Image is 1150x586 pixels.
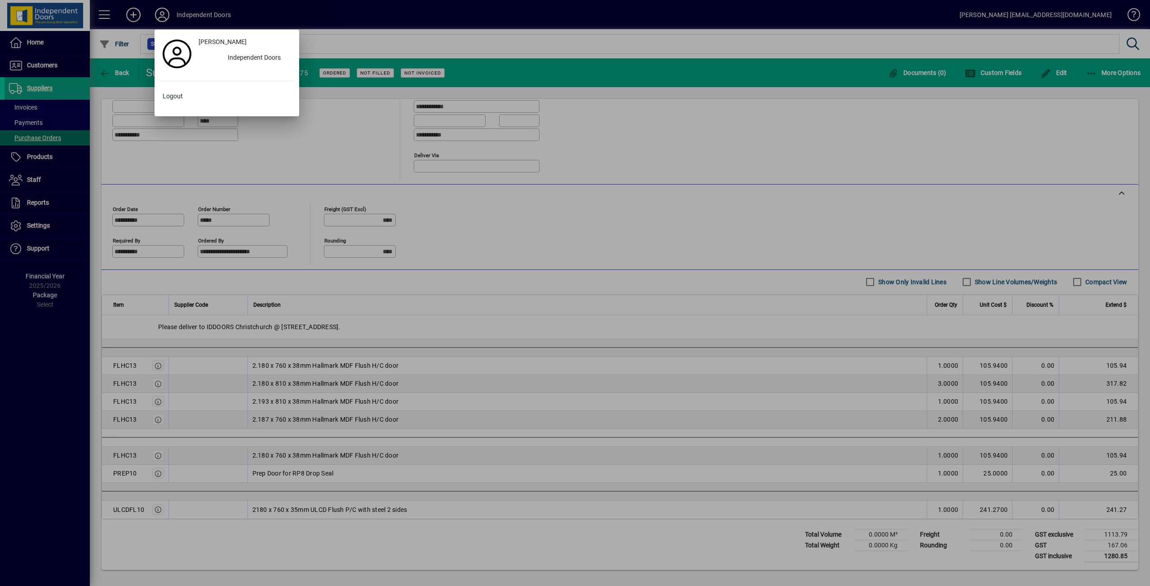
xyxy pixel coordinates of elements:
span: [PERSON_NAME] [199,37,247,47]
a: Profile [159,46,195,62]
button: Logout [159,88,295,105]
div: Independent Doors [221,50,295,66]
span: Logout [163,92,183,101]
a: [PERSON_NAME] [195,34,295,50]
button: Independent Doors [195,50,295,66]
